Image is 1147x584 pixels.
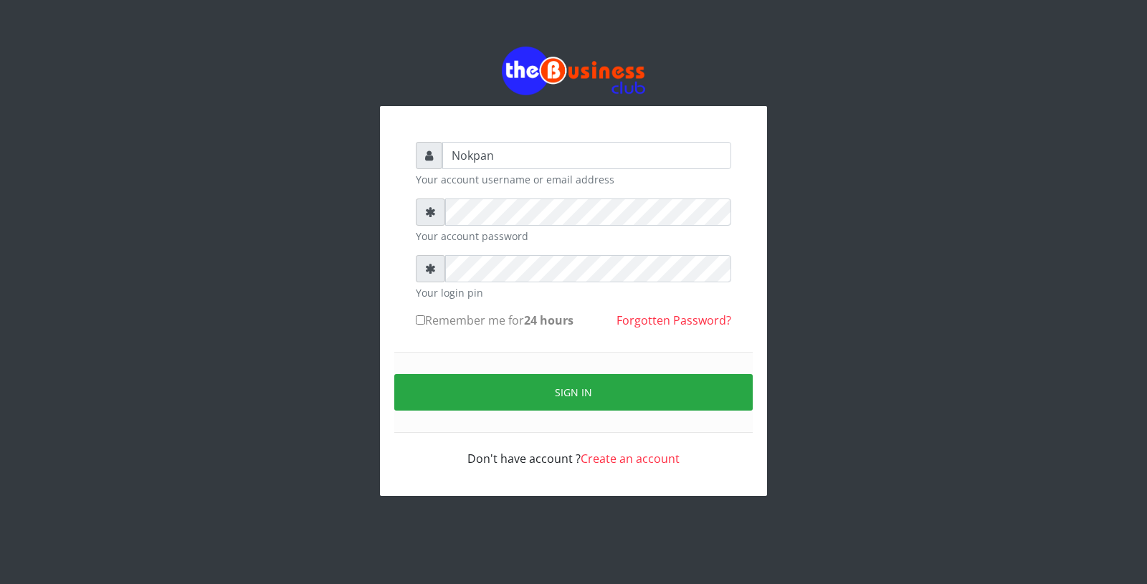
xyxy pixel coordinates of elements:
[524,312,573,328] b: 24 hours
[416,312,573,329] label: Remember me for
[581,451,680,466] a: Create an account
[416,433,731,467] div: Don't have account ?
[394,374,753,411] button: Sign in
[416,285,731,300] small: Your login pin
[416,172,731,187] small: Your account username or email address
[617,312,731,328] a: Forgotten Password?
[416,229,731,244] small: Your account password
[416,315,425,325] input: Remember me for24 hours
[442,142,731,169] input: Username or email address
